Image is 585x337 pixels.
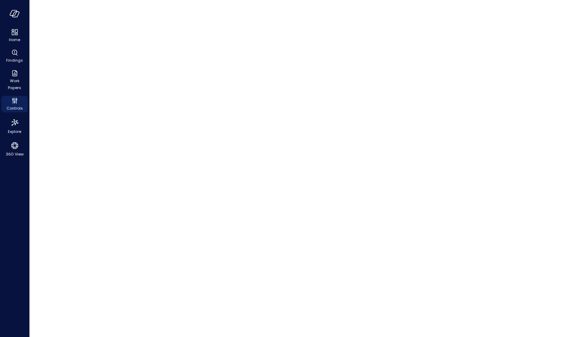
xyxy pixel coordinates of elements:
div: 360 View [1,140,28,158]
div: Work Papers [1,68,28,92]
div: Home [1,27,28,44]
div: Findings [1,48,28,64]
span: Work Papers [4,77,25,91]
span: 360 View [6,151,24,158]
span: Explore [8,128,21,135]
div: Explore [1,116,28,136]
span: Home [9,36,20,43]
div: Controls [1,96,28,112]
span: Findings [6,57,23,64]
span: Controls [7,105,23,112]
